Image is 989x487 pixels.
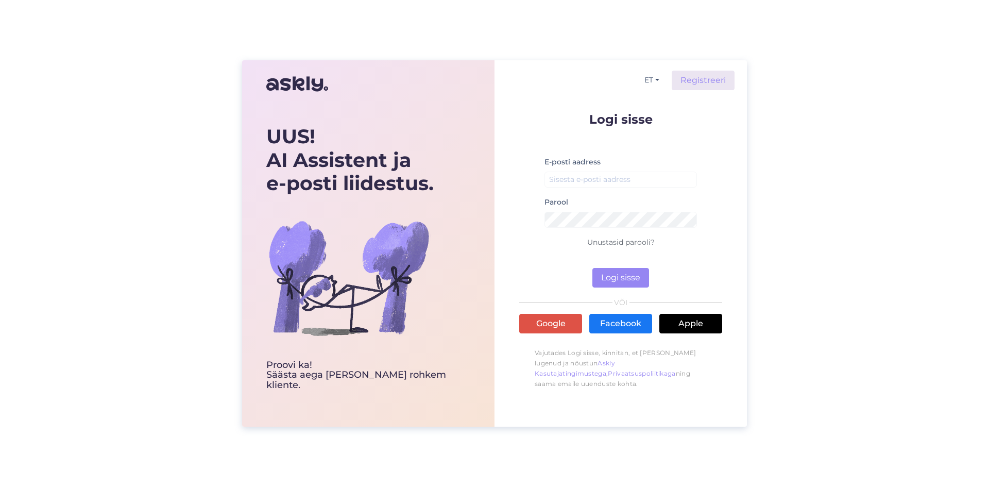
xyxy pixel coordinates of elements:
a: Registreeri [672,71,735,90]
a: Facebook [589,314,652,333]
a: Unustasid parooli? [587,238,655,247]
a: Privaatsuspoliitikaga [608,370,675,377]
a: Google [519,314,582,333]
img: Askly [266,72,328,96]
label: Parool [544,197,568,208]
a: Askly Kasutajatingimustega [535,359,615,377]
span: VÕI [612,299,629,306]
button: Logi sisse [592,268,649,288]
p: Logi sisse [519,113,722,126]
a: Apple [659,314,722,333]
img: bg-askly [266,195,431,360]
label: E-posti aadress [544,157,601,167]
div: UUS! AI Assistent ja e-posti liidestus. [266,125,470,195]
p: Vajutades Logi sisse, kinnitan, et [PERSON_NAME] lugenud ja nõustun , ning saama emaile uuenduste... [519,343,722,394]
button: ET [640,73,663,88]
div: Proovi ka! Säästa aega [PERSON_NAME] rohkem kliente. [266,360,470,391]
input: Sisesta e-posti aadress [544,172,697,188]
